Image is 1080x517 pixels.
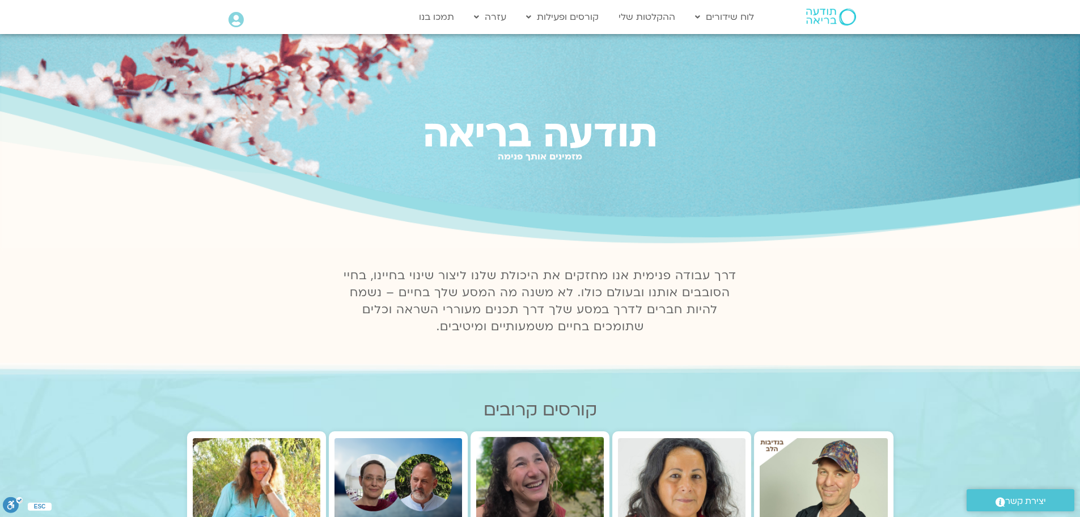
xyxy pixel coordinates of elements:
[689,6,760,28] a: לוח שידורים
[967,489,1074,511] a: יצירת קשר
[187,400,893,420] h2: קורסים קרובים
[413,6,460,28] a: תמכו בנו
[613,6,681,28] a: ההקלטות שלי
[806,9,856,26] img: תודעה בריאה
[520,6,604,28] a: קורסים ופעילות
[337,267,743,335] p: דרך עבודה פנימית אנו מחזקים את היכולת שלנו ליצור שינוי בחיינו, בחיי הסובבים אותנו ובעולם כולו. לא...
[468,6,512,28] a: עזרה
[1005,494,1046,509] span: יצירת קשר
